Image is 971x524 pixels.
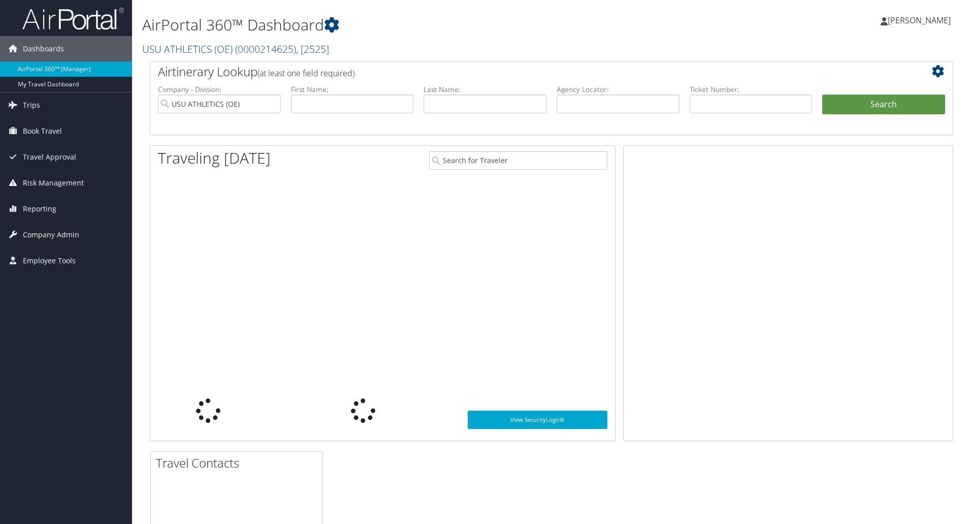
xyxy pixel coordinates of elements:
span: Book Travel [23,118,62,144]
span: Travel Approval [23,144,76,170]
h2: Airtinerary Lookup [158,63,878,80]
a: USU ATHLETICS (OE) [142,42,329,56]
a: [PERSON_NAME] [881,5,961,36]
h1: Traveling [DATE] [158,147,271,169]
a: View SecurityLogic® [468,411,607,429]
input: Search for Traveler [429,151,607,170]
h2: Travel Contacts [156,454,322,472]
img: airportal-logo.png [22,7,124,30]
span: [PERSON_NAME] [888,15,951,26]
label: Last Name: [424,84,546,95]
span: (at least one field required) [257,68,354,79]
span: ( 0000214625 ) [235,42,296,56]
span: Trips [23,93,40,118]
span: Risk Management [23,170,84,196]
label: Company - Division: [158,84,281,95]
label: First Name: [291,84,414,95]
label: Ticket Number: [690,84,813,95]
span: Reporting [23,196,56,222]
span: Employee Tools [23,248,76,273]
h1: AirPortal 360™ Dashboard [142,14,688,36]
button: Search [822,95,945,115]
span: , [ 2525 ] [296,42,329,56]
span: Dashboards [23,36,64,61]
label: Agency Locator: [557,84,679,95]
span: Company Admin [23,222,79,248]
